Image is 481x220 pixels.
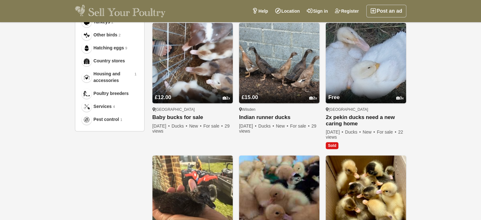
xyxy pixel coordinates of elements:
[171,123,188,129] span: Ducks
[258,123,275,129] span: Ducks
[249,5,271,17] a: Help
[239,82,319,103] a: £15.00 2
[242,94,258,100] span: £15.00
[94,32,117,38] span: Other birds
[83,104,90,110] img: Services
[152,123,230,134] span: 29 views
[239,114,319,121] a: Indian runner ducks
[83,116,90,123] img: Pest control
[94,58,125,64] span: Country stores
[326,142,338,149] span: Sold
[80,113,139,126] a: Pest control Pest control 1
[119,33,120,38] em: 2
[239,23,319,103] img: Indian runner ducks
[83,45,90,51] img: Hatching eggs
[326,114,406,127] a: 2x pekin ducks need a new caring home
[152,114,233,121] a: Baby bucks for sale
[331,5,362,17] a: Register
[309,96,317,101] div: 2
[290,123,310,129] span: For sale
[155,94,171,100] span: £12.00
[80,87,139,100] a: Poultry breeders Poultry breeders
[366,5,406,17] a: Post an ad
[94,116,119,123] span: Pest control
[276,123,289,129] span: New
[80,41,139,54] a: Hatching eggs Hatching eggs 9
[94,103,112,110] span: Services
[125,46,127,51] em: 9
[120,117,122,123] em: 1
[239,123,316,134] span: 29 views
[326,129,403,140] span: 22 views
[111,20,113,25] em: 2
[83,74,90,80] img: Housing and accessories
[326,107,406,112] div: [GEOGRAPHIC_DATA]
[272,5,303,17] a: Location
[152,107,233,112] div: [GEOGRAPHIC_DATA]
[80,28,139,41] a: Other birds Other birds 2
[326,23,406,103] img: 2x pekin ducks need a new caring home
[189,123,202,129] span: New
[83,91,90,97] img: Poultry breeders
[396,96,404,101] div: 3
[152,82,233,103] a: £12.00 2
[345,129,361,135] span: Ducks
[326,82,406,103] a: Free 3
[80,67,139,87] a: Housing and accessories Housing and accessories 1
[80,100,139,113] a: Services Services 4
[239,107,319,112] div: Wilsden
[326,129,344,135] span: [DATE]
[113,104,115,110] em: 4
[363,129,376,135] span: New
[328,94,340,100] span: Free
[75,5,166,17] img: Sell Your Poultry
[134,72,136,77] em: 1
[80,54,139,67] a: Country stores Country stores
[83,58,90,64] img: Country stores
[83,32,90,38] img: Other birds
[303,5,331,17] a: Sign in
[223,96,230,101] div: 2
[94,45,124,51] span: Hatching eggs
[152,23,233,103] img: Baby bucks for sale
[239,123,257,129] span: [DATE]
[152,123,170,129] span: [DATE]
[377,129,397,135] span: For sale
[203,123,223,129] span: For sale
[94,71,133,84] span: Housing and accessories
[94,90,129,97] span: Poultry breeders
